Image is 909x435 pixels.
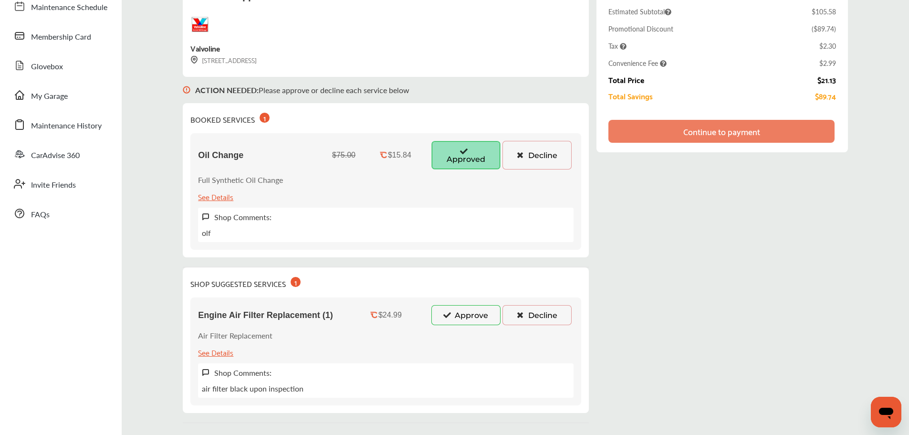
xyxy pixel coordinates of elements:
[431,141,501,170] button: Approved
[31,61,63,73] span: Glovebox
[214,212,272,223] label: Shop Comments:
[31,120,102,132] span: Maintenance History
[195,85,409,95] p: Please approve or decline each service below
[31,90,68,103] span: My Garage
[202,227,211,238] p: olf
[608,7,671,16] span: Estimated Subtotal
[9,83,112,107] a: My Garage
[812,7,836,16] div: $105.58
[214,367,272,378] label: Shop Comments:
[190,56,198,64] img: svg+xml;base64,PHN2ZyB3aWR0aD0iMTYiIGhlaWdodD0iMTciIHZpZXdCb3g9IjAgMCAxNiAxNyIgZmlsbD0ibm9uZSIgeG...
[817,75,836,84] div: $21.13
[9,201,112,226] a: FAQs
[31,179,76,191] span: Invite Friends
[31,149,80,162] span: CarAdvise 360
[198,190,233,203] div: See Details
[9,53,112,78] a: Glovebox
[819,58,836,68] div: $2.99
[260,113,270,123] div: 1
[198,150,243,160] span: Oil Change
[502,305,572,325] button: Decline
[608,58,667,68] span: Convenience Fee
[291,277,301,287] div: 1
[9,171,112,196] a: Invite Friends
[202,383,303,394] p: air filter black upon inspection
[31,1,107,14] span: Maintenance Schedule
[190,54,257,65] div: [STREET_ADDRESS]
[202,369,209,377] img: svg+xml;base64,PHN2ZyB3aWR0aD0iMTYiIGhlaWdodD0iMTciIHZpZXdCb3g9IjAgMCAxNiAxNyIgZmlsbD0ibm9uZSIgeG...
[608,41,627,51] span: Tax
[198,310,333,320] span: Engine Air Filter Replacement (1)
[815,92,836,100] div: $89.74
[431,305,501,325] button: Approve
[190,15,209,34] img: logo-valvoline.png
[683,127,760,136] div: Continue to payment
[332,151,355,159] div: $75.00
[31,209,50,221] span: FAQs
[9,142,112,167] a: CarAdvise 360
[378,311,402,319] div: $24.99
[819,41,836,51] div: $2.30
[198,346,233,359] div: See Details
[388,151,411,159] div: $15.84
[198,174,283,185] p: Full Synthetic Oil Change
[198,330,272,341] p: Air Filter Replacement
[608,75,644,84] div: Total Price
[9,23,112,48] a: Membership Card
[190,42,219,54] div: Valvoline
[9,112,112,137] a: Maintenance History
[871,397,901,427] iframe: Button to launch messaging window
[190,111,270,126] div: BOOKED SERVICES
[812,24,836,33] div: ( $89.74 )
[202,213,209,221] img: svg+xml;base64,PHN2ZyB3aWR0aD0iMTYiIGhlaWdodD0iMTciIHZpZXdCb3g9IjAgMCAxNiAxNyIgZmlsbD0ibm9uZSIgeG...
[608,24,673,33] div: Promotional Discount
[190,275,301,290] div: SHOP SUGGESTED SERVICES
[502,141,572,170] button: Decline
[183,77,190,103] img: svg+xml;base64,PHN2ZyB3aWR0aD0iMTYiIGhlaWdodD0iMTciIHZpZXdCb3g9IjAgMCAxNiAxNyIgZmlsbD0ibm9uZSIgeG...
[608,92,653,100] div: Total Savings
[31,31,91,43] span: Membership Card
[195,85,259,95] b: ACTION NEEDED :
